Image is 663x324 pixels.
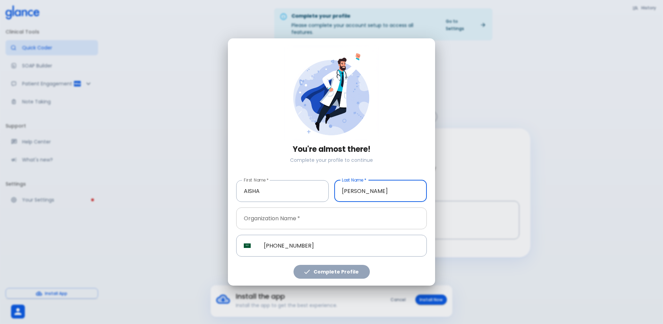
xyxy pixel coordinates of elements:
input: Enter your organization name [236,207,427,229]
p: Complete your profile to continue [236,157,427,164]
img: unknown [244,243,251,248]
input: Enter your first name [236,180,329,202]
h3: You're almost there! [236,145,427,154]
input: Enter your last name [334,180,427,202]
button: Select country [241,239,253,252]
input: Phone Number [256,235,427,257]
img: doctor [284,45,379,141]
